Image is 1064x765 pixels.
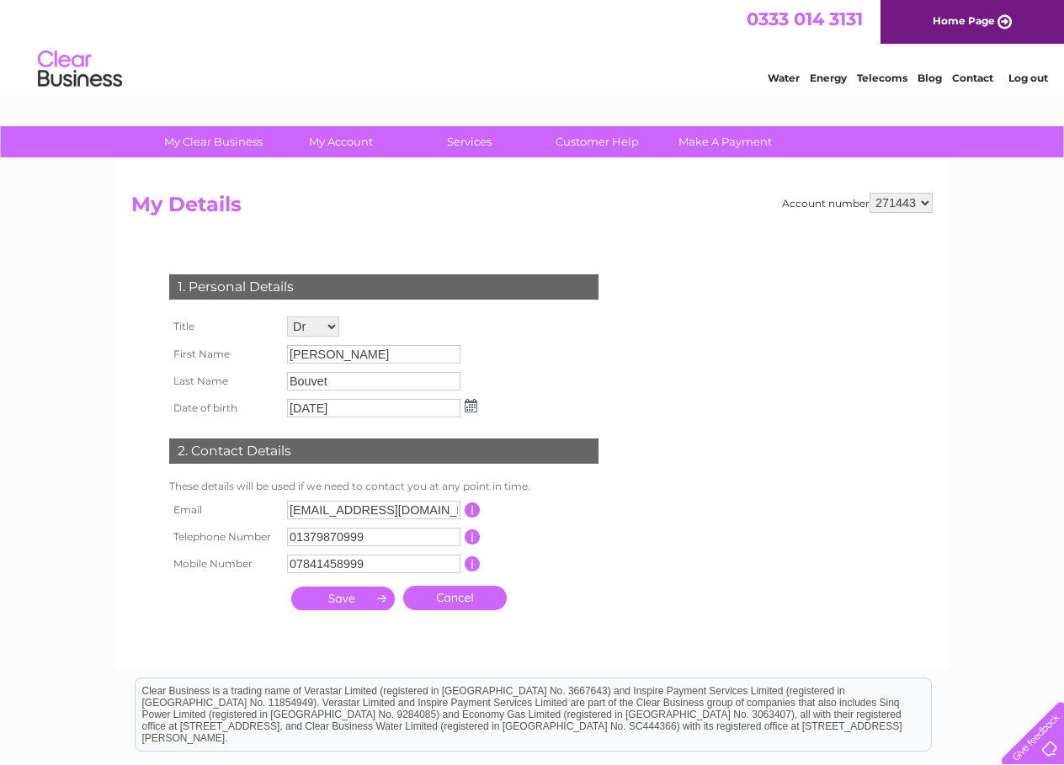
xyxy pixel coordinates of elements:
input: Information [465,556,481,571]
a: 0333 014 3131 [747,8,863,29]
a: Blog [918,72,942,84]
div: 2. Contact Details [169,438,598,464]
input: Information [465,529,481,545]
img: logo.png [37,44,123,95]
div: Account number [782,193,933,213]
a: My Clear Business [144,126,283,157]
a: Log out [1008,72,1048,84]
th: Mobile Number [165,550,283,577]
h2: My Details [131,193,933,225]
td: These details will be used if we need to contact you at any point in time. [165,476,603,497]
a: Cancel [403,586,507,610]
input: Information [465,502,481,518]
img: ... [465,399,477,412]
a: Water [768,72,800,84]
a: Telecoms [857,72,907,84]
th: Email [165,497,283,523]
a: Make A Payment [656,126,795,157]
th: Telephone Number [165,523,283,550]
a: Energy [810,72,847,84]
th: Date of birth [165,395,283,422]
a: Contact [952,72,993,84]
a: Services [400,126,539,157]
a: My Account [272,126,411,157]
th: Last Name [165,368,283,395]
div: 1. Personal Details [169,274,598,300]
th: Title [165,312,283,341]
div: Clear Business is a trading name of Verastar Limited (registered in [GEOGRAPHIC_DATA] No. 3667643... [136,9,931,82]
input: Submit [291,587,395,610]
th: First Name [165,341,283,368]
a: Customer Help [528,126,667,157]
